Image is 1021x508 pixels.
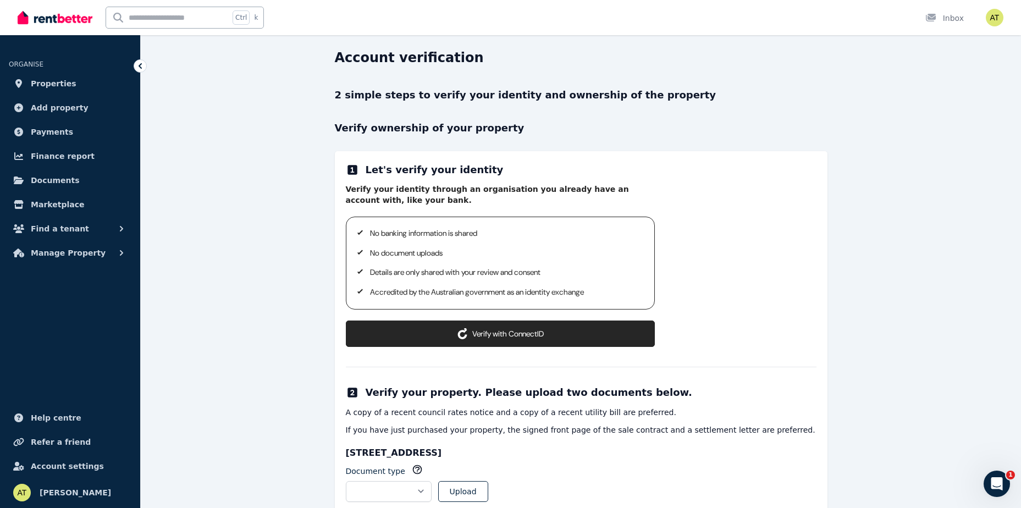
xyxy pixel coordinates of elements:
[9,145,131,167] a: Finance report
[31,174,80,187] span: Documents
[335,120,827,136] p: Verify ownership of your property
[1006,471,1015,479] span: 1
[31,460,104,473] span: Account settings
[438,481,488,502] button: Upload
[13,484,31,501] img: Arlia Tillock
[31,435,91,449] span: Refer a friend
[31,246,106,259] span: Manage Property
[346,407,816,418] p: A copy of a recent council rates notice and a copy of a recent utility bill are preferred.
[233,10,250,25] span: Ctrl
[31,77,76,90] span: Properties
[9,407,131,429] a: Help centre
[370,267,642,278] p: Details are only shared with your review and consent
[346,321,655,347] button: Verify with ConnectID
[9,194,131,216] a: Marketplace
[346,184,655,206] p: Verify your identity through an organisation you already have an account with, like your bank.
[346,424,816,435] p: If you have just purchased your property, the signed front page of the sale contract and a settle...
[370,287,642,298] p: Accredited by the Australian government as an identity exchange
[925,13,964,24] div: Inbox
[9,455,131,477] a: Account settings
[986,9,1003,26] img: Arlia Tillock
[9,242,131,264] button: Manage Property
[335,87,827,103] p: 2 simple steps to verify your identity and ownership of the property
[9,431,131,453] a: Refer a friend
[346,466,405,477] label: Document type
[9,60,43,68] span: ORGANISE
[984,471,1010,497] iframe: Intercom live chat
[366,162,504,178] h2: Let's verify your identity
[31,101,89,114] span: Add property
[9,97,131,119] a: Add property
[346,446,816,460] h3: [STREET_ADDRESS]
[9,73,131,95] a: Properties
[18,9,92,26] img: RentBetter
[31,198,84,211] span: Marketplace
[370,248,642,259] p: No document uploads
[9,169,131,191] a: Documents
[370,228,642,239] p: No banking information is shared
[254,13,258,22] span: k
[9,218,131,240] button: Find a tenant
[31,411,81,424] span: Help centre
[335,49,484,67] h1: Account verification
[40,486,111,499] span: [PERSON_NAME]
[9,121,131,143] a: Payments
[366,385,692,400] h2: Verify your property. Please upload two documents below.
[31,125,73,139] span: Payments
[31,222,89,235] span: Find a tenant
[31,150,95,163] span: Finance report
